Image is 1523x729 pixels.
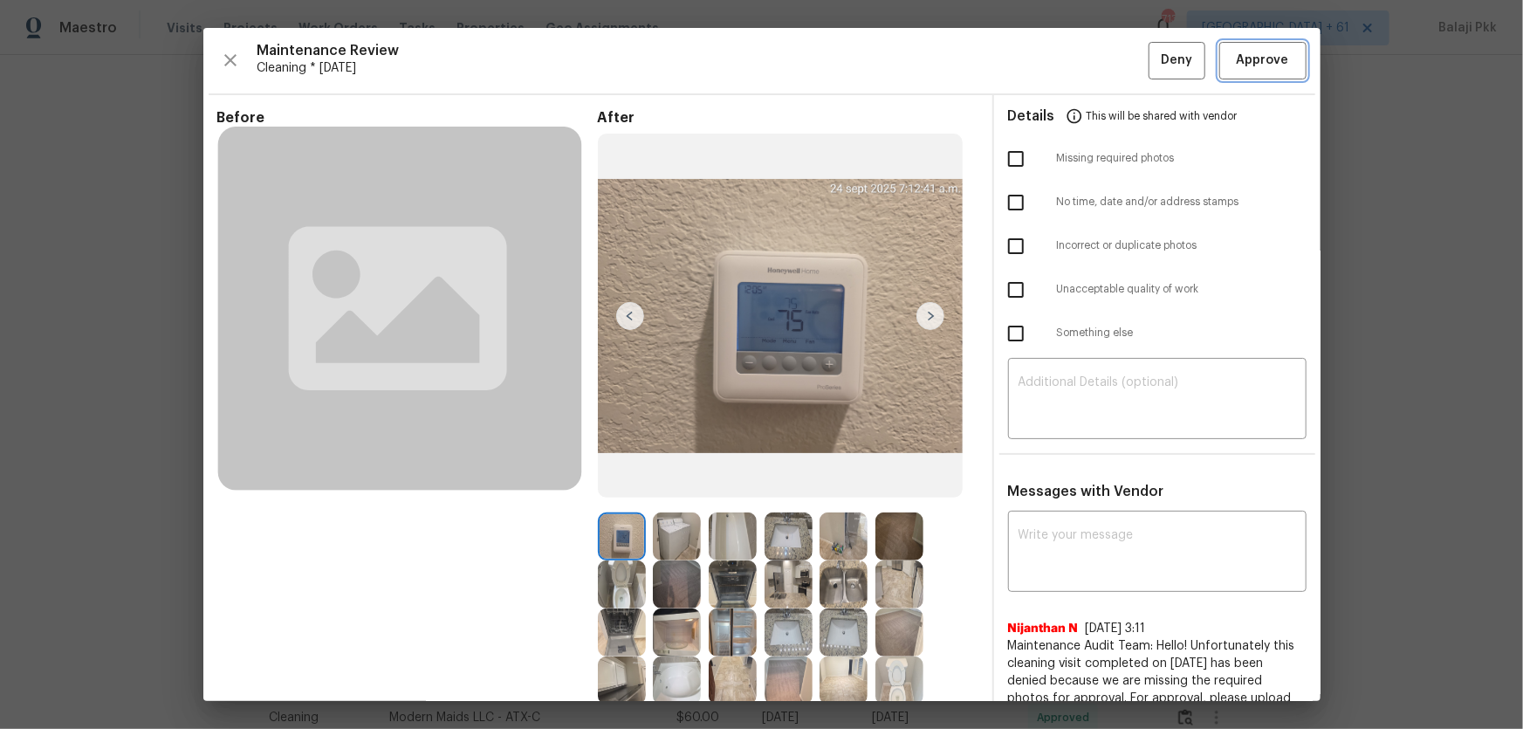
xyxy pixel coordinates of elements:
span: Details [1008,95,1055,137]
span: Deny [1161,50,1192,72]
span: Maintenance Review [257,42,1149,59]
span: Nijanthan N [1008,620,1079,637]
span: Missing required photos [1057,151,1307,166]
span: Before [217,109,598,127]
span: Approve [1237,50,1289,72]
span: Cleaning * [DATE] [257,59,1149,77]
button: Deny [1149,42,1205,79]
span: No time, date and/or address stamps [1057,195,1307,210]
div: No time, date and/or address stamps [994,181,1321,224]
span: This will be shared with vendor [1087,95,1238,137]
div: Incorrect or duplicate photos [994,224,1321,268]
span: After [598,109,978,127]
div: Unacceptable quality of work [994,268,1321,312]
span: [DATE] 3:11 [1086,622,1146,635]
div: Something else [994,312,1321,355]
div: Missing required photos [994,137,1321,181]
button: Approve [1219,42,1307,79]
img: left-chevron-button-url [616,302,644,330]
span: Unacceptable quality of work [1057,282,1307,297]
span: Something else [1057,326,1307,340]
img: right-chevron-button-url [916,302,944,330]
span: Messages with Vendor [1008,485,1164,499]
span: Incorrect or duplicate photos [1057,238,1307,253]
